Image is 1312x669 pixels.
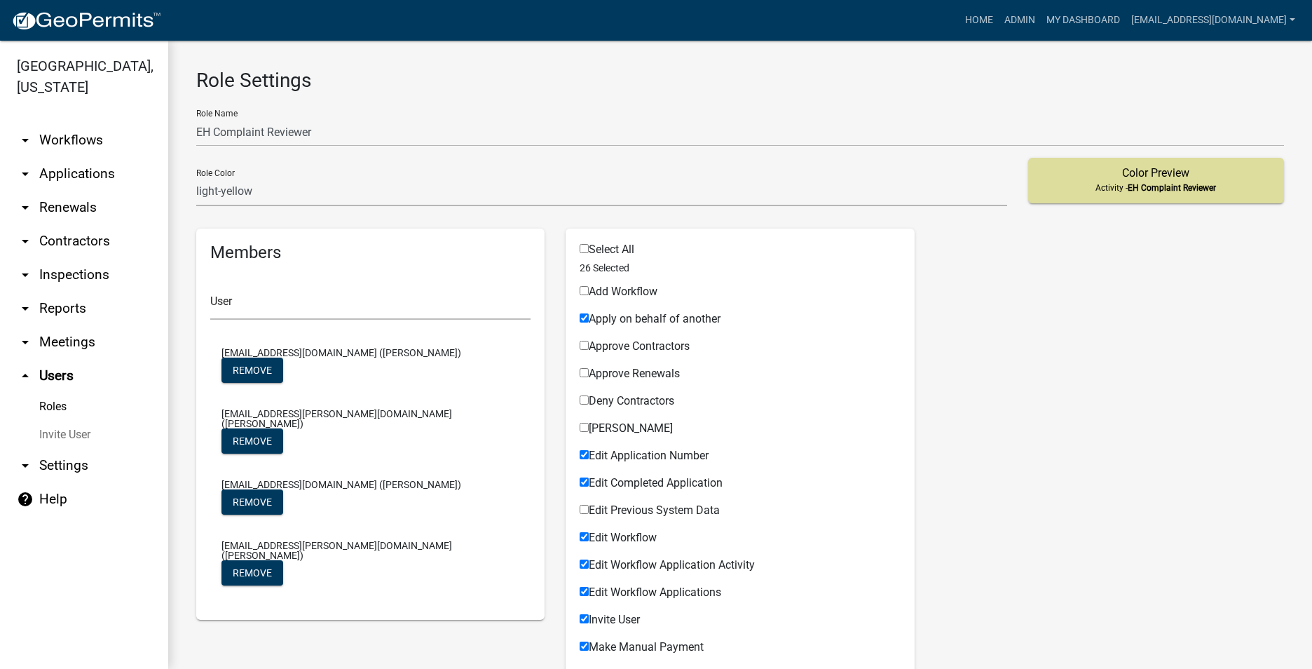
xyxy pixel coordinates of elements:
[580,532,900,549] div: Workflow Applications
[580,286,589,295] input: Add Workflow
[580,614,589,623] input: Invite User
[589,586,721,599] span: Edit Workflow Applications
[221,409,519,428] span: [EMAIL_ADDRESS][PERSON_NAME][DOMAIN_NAME] ([PERSON_NAME])
[580,368,900,385] div: Workflow Applications
[959,7,999,34] a: Home
[1128,183,1216,193] span: EH Complaint Reviewer
[1039,166,1273,180] h5: Color Preview
[1126,7,1301,34] a: [EMAIL_ADDRESS][DOMAIN_NAME]
[17,233,34,250] i: arrow_drop_down
[17,491,34,508] i: help
[580,244,589,253] input: Select All
[580,396,900,412] div: Workflow Applications
[221,348,461,358] span: [EMAIL_ADDRESS][DOMAIN_NAME] ([PERSON_NAME])
[580,560,589,569] input: Edit Workflow Application Activity
[580,642,900,658] div: Workflow Applications
[580,396,589,405] input: Deny Contractors
[580,244,634,255] label: Select All
[580,532,589,541] input: Edit Workflow
[580,368,589,377] input: Approve Renewals
[580,423,589,432] input: [PERSON_NAME]
[221,358,283,383] button: Remove
[589,558,755,572] span: Edit Workflow Application Activity
[196,69,1284,93] h3: Role Settings
[17,266,34,283] i: arrow_drop_down
[580,341,589,350] input: Approve Contractors
[580,478,900,494] div: Workflow Applications
[580,587,900,604] div: Workflow Applications
[580,286,900,303] div: Workflow Applications
[221,489,283,515] button: Remove
[580,505,589,514] input: Edit Previous System Data
[221,480,461,489] span: [EMAIL_ADDRESS][DOMAIN_NAME] ([PERSON_NAME])
[589,531,657,544] span: Edit Workflow
[221,560,283,586] button: Remove
[580,642,589,651] input: Make Manual Payment
[580,505,900,522] div: Workflow Applications
[221,428,283,454] button: Remove
[580,313,589,323] input: Apply on behalf of another
[221,541,519,560] span: [EMAIL_ADDRESS][PERSON_NAME][DOMAIN_NAME] ([PERSON_NAME])
[580,560,900,576] div: Workflow Applications
[17,132,34,149] i: arrow_drop_down
[580,587,589,596] input: Edit Workflow Applications
[580,313,900,330] div: Workflow Applications
[17,199,34,216] i: arrow_drop_down
[580,478,589,487] input: Edit Completed Application
[580,614,900,631] div: Workflow Applications
[589,640,704,654] span: Make Manual Payment
[17,300,34,317] i: arrow_drop_down
[17,165,34,182] i: arrow_drop_down
[210,243,531,263] h5: Members
[17,334,34,351] i: arrow_drop_down
[1039,182,1273,194] p: Activity -
[999,7,1041,34] a: Admin
[589,476,723,489] span: Edit Completed Application
[589,312,720,325] span: Apply on behalf of another
[589,613,640,626] span: Invite User
[1041,7,1126,34] a: My Dashboard
[17,457,34,474] i: arrow_drop_down
[589,449,709,462] span: Edit Application Number
[580,450,900,467] div: Workflow Applications
[17,367,34,384] i: arrow_drop_up
[580,341,900,358] div: Workflow Applications
[580,450,589,459] input: Edit Application Number
[580,423,900,440] div: Workflow Applications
